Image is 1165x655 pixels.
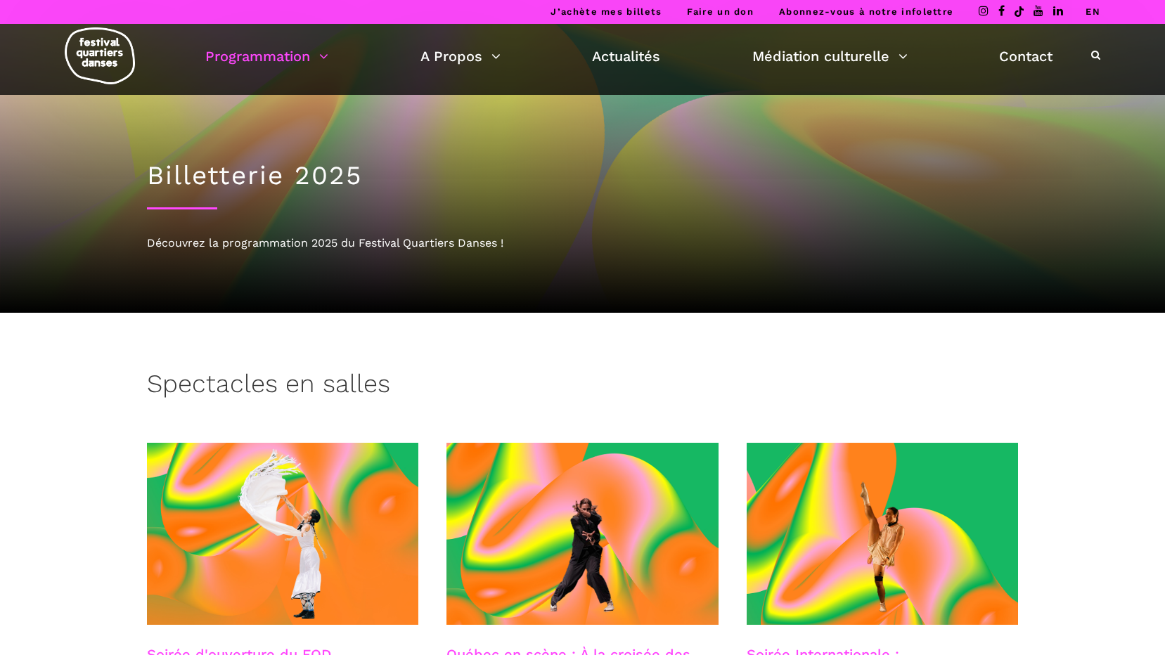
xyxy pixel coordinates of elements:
[147,369,390,404] h3: Spectacles en salles
[147,160,1019,191] h1: Billetterie 2025
[205,44,328,68] a: Programmation
[147,234,1019,252] div: Découvrez la programmation 2025 du Festival Quartiers Danses !
[687,6,754,17] a: Faire un don
[779,6,953,17] a: Abonnez-vous à notre infolettre
[752,44,908,68] a: Médiation culturelle
[420,44,501,68] a: A Propos
[551,6,662,17] a: J’achète mes billets
[65,27,135,84] img: logo-fqd-med
[592,44,660,68] a: Actualités
[1086,6,1100,17] a: EN
[999,44,1053,68] a: Contact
